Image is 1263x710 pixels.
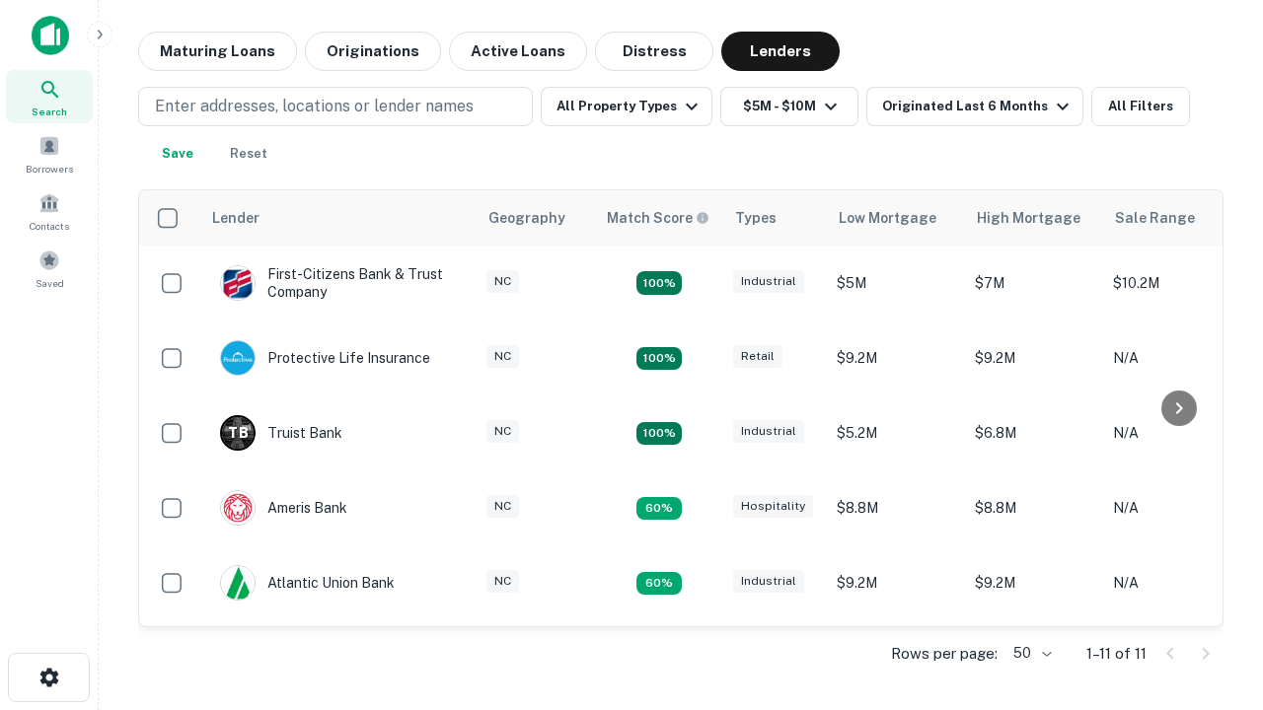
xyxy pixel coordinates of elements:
td: $9.2M [827,320,965,395]
div: Low Mortgage [839,206,936,230]
button: $5M - $10M [720,87,858,126]
span: Search [32,104,67,119]
div: Types [735,206,777,230]
div: First-citizens Bank & Trust Company [220,265,457,301]
div: NC [486,270,519,293]
button: All Filters [1091,87,1190,126]
p: 1–11 of 11 [1086,642,1147,666]
div: Capitalize uses an advanced AI algorithm to match your search with the best lender. The match sco... [607,207,709,229]
td: $6.3M [827,620,965,695]
p: Rows per page: [891,642,998,666]
button: Reset [217,134,280,174]
div: NC [486,495,519,518]
img: picture [221,341,255,375]
p: Enter addresses, locations or lender names [155,95,474,118]
div: 50 [1005,639,1055,668]
div: Protective Life Insurance [220,340,430,376]
td: $6.8M [965,395,1103,470]
img: picture [221,566,255,600]
div: Matching Properties: 1, hasApolloMatch: undefined [636,572,682,596]
img: picture [221,491,255,525]
div: NC [486,345,519,368]
span: Contacts [30,218,69,234]
button: Maturing Loans [138,32,297,71]
div: Industrial [733,570,804,593]
button: Lenders [721,32,840,71]
a: Search [6,70,93,123]
div: Hospitality [733,495,813,518]
h6: Match Score [607,207,706,229]
div: NC [486,570,519,593]
p: T B [228,423,248,444]
td: $9.2M [965,320,1103,395]
th: Capitalize uses an advanced AI algorithm to match your search with the best lender. The match sco... [595,190,723,246]
div: Geography [488,206,565,230]
img: picture [221,266,255,300]
th: High Mortgage [965,190,1103,246]
button: Enter addresses, locations or lender names [138,87,533,126]
td: $9.2M [827,545,965,620]
button: Distress [595,32,713,71]
td: $9.2M [965,545,1103,620]
div: NC [486,420,519,443]
td: $8.8M [827,470,965,545]
td: $7M [965,246,1103,320]
div: Matching Properties: 2, hasApolloMatch: undefined [636,271,682,295]
span: Saved [36,275,64,291]
td: $8.8M [965,470,1103,545]
a: Borrowers [6,127,93,180]
div: Matching Properties: 2, hasApolloMatch: undefined [636,347,682,371]
div: Atlantic Union Bank [220,565,395,601]
button: Originated Last 6 Months [866,87,1083,126]
span: Borrowers [26,161,73,177]
div: High Mortgage [977,206,1080,230]
a: Saved [6,242,93,295]
td: $5.2M [827,395,965,470]
div: Ameris Bank [220,490,347,526]
button: Save your search to get updates of matches that match your search criteria. [146,134,209,174]
div: Retail [733,345,782,368]
div: Matching Properties: 3, hasApolloMatch: undefined [636,422,682,446]
div: Industrial [733,420,804,443]
th: Lender [200,190,477,246]
div: Originated Last 6 Months [882,95,1075,118]
td: $5M [827,246,965,320]
th: Low Mortgage [827,190,965,246]
a: Contacts [6,184,93,238]
td: $6.3M [965,620,1103,695]
button: Originations [305,32,441,71]
div: Truist Bank [220,415,342,451]
th: Geography [477,190,595,246]
button: Active Loans [449,32,587,71]
div: Industrial [733,270,804,293]
th: Types [723,190,827,246]
div: Matching Properties: 1, hasApolloMatch: undefined [636,497,682,521]
iframe: Chat Widget [1164,489,1263,584]
div: Sale Range [1115,206,1195,230]
img: capitalize-icon.png [32,16,69,55]
button: All Property Types [541,87,712,126]
div: Lender [212,206,260,230]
